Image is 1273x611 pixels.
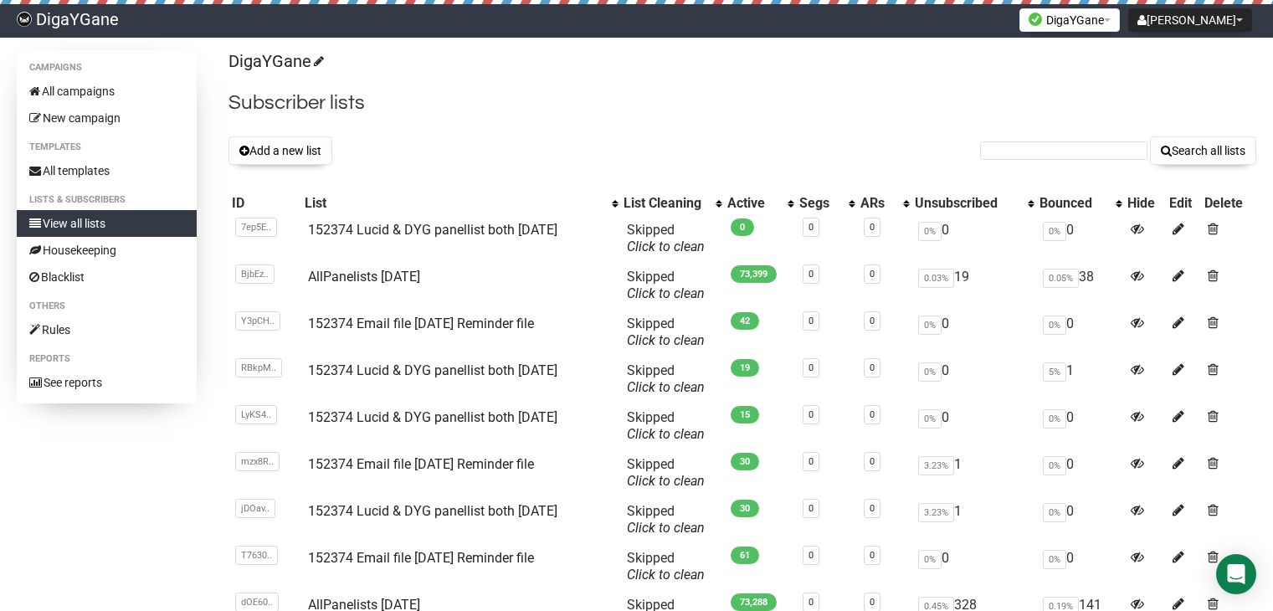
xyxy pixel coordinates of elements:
a: 0 [870,222,875,233]
td: 0 [911,543,1036,590]
span: 0 [731,218,754,236]
span: 0% [918,222,942,241]
a: 152374 Email file [DATE] Reminder file [308,456,534,472]
a: Blacklist [17,264,197,290]
a: Click to clean [627,426,705,442]
td: 0 [911,403,1036,449]
td: 0 [911,215,1036,262]
span: 3.23% [918,503,954,522]
span: 42 [731,312,759,330]
th: Active: No sort applied, activate to apply an ascending sort [724,192,796,215]
span: Skipped [627,269,705,301]
div: Hide [1127,195,1163,212]
span: RBkpM.. [235,358,282,377]
a: Housekeeping [17,237,197,264]
a: 0 [808,362,814,373]
span: Skipped [627,550,705,583]
img: f83b26b47af82e482c948364ee7c1d9c [17,12,32,27]
td: 0 [1036,309,1125,356]
a: New campaign [17,105,197,131]
span: mzx8R.. [235,452,280,471]
td: 0 [1036,449,1125,496]
a: DigaYGane [228,51,321,71]
span: Y3pCH.. [235,311,280,331]
th: List: No sort applied, activate to apply an ascending sort [301,192,620,215]
a: 0 [808,503,814,514]
a: Click to clean [627,473,705,489]
div: Segs [799,195,840,212]
a: Click to clean [627,520,705,536]
a: 0 [870,597,875,608]
a: 0 [808,597,814,608]
span: 0% [1043,550,1066,569]
div: List [305,195,603,212]
span: 0% [918,550,942,569]
th: Unsubscribed: No sort applied, activate to apply an ascending sort [911,192,1036,215]
span: 73,399 [731,265,777,283]
span: jDOav.. [235,499,275,518]
th: List Cleaning: No sort applied, activate to apply an ascending sort [620,192,724,215]
td: 19 [911,262,1036,309]
a: 0 [808,316,814,326]
li: Campaigns [17,58,197,78]
span: Skipped [627,503,705,536]
a: 0 [870,503,875,514]
button: Add a new list [228,136,332,165]
img: favicons [1029,13,1042,26]
td: 0 [1036,403,1125,449]
a: 0 [870,409,875,420]
a: AllPanelists [DATE] [308,269,420,285]
div: Unsubscribed [915,195,1019,212]
a: 152374 Email file [DATE] Reminder file [308,316,534,331]
span: 7ep5E.. [235,218,277,237]
a: View all lists [17,210,197,237]
span: 19 [731,359,759,377]
span: 73,288 [731,593,777,611]
span: 30 [731,453,759,470]
div: Edit [1169,195,1198,212]
a: All campaigns [17,78,197,105]
a: 0 [870,269,875,280]
button: DigaYGane [1019,8,1120,32]
a: All templates [17,157,197,184]
span: LyKS4.. [235,405,277,424]
span: 3.23% [918,456,954,475]
li: Reports [17,349,197,369]
a: 0 [808,222,814,233]
span: 5% [1043,362,1066,382]
a: Click to clean [627,567,705,583]
span: Skipped [627,456,705,489]
a: 152374 Lucid & DYG panellist both [DATE] [308,409,557,425]
span: 0.05% [1043,269,1079,288]
div: List Cleaning [624,195,707,212]
div: Active [727,195,779,212]
span: Skipped [627,316,705,348]
span: Skipped [627,409,705,442]
li: Templates [17,137,197,157]
h2: Subscriber lists [228,88,1256,118]
a: 0 [808,456,814,467]
span: 0% [1043,503,1066,522]
span: 0% [918,409,942,429]
td: 0 [1036,215,1125,262]
span: 0% [1043,456,1066,475]
div: ARs [860,195,894,212]
a: 0 [870,362,875,373]
td: 0 [1036,543,1125,590]
td: 38 [1036,262,1125,309]
div: Open Intercom Messenger [1216,554,1256,594]
td: 1 [911,449,1036,496]
th: Edit: No sort applied, sorting is disabled [1166,192,1201,215]
a: 0 [870,316,875,326]
a: Click to clean [627,285,705,301]
li: Others [17,296,197,316]
a: Rules [17,316,197,343]
span: 30 [731,500,759,517]
a: 152374 Lucid & DYG panellist both [DATE] [308,503,557,519]
th: ID: No sort applied, sorting is disabled [228,192,301,215]
th: Hide: No sort applied, sorting is disabled [1124,192,1166,215]
span: 61 [731,547,759,564]
span: 15 [731,406,759,424]
th: Bounced: No sort applied, activate to apply an ascending sort [1036,192,1125,215]
th: ARs: No sort applied, activate to apply an ascending sort [857,192,911,215]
